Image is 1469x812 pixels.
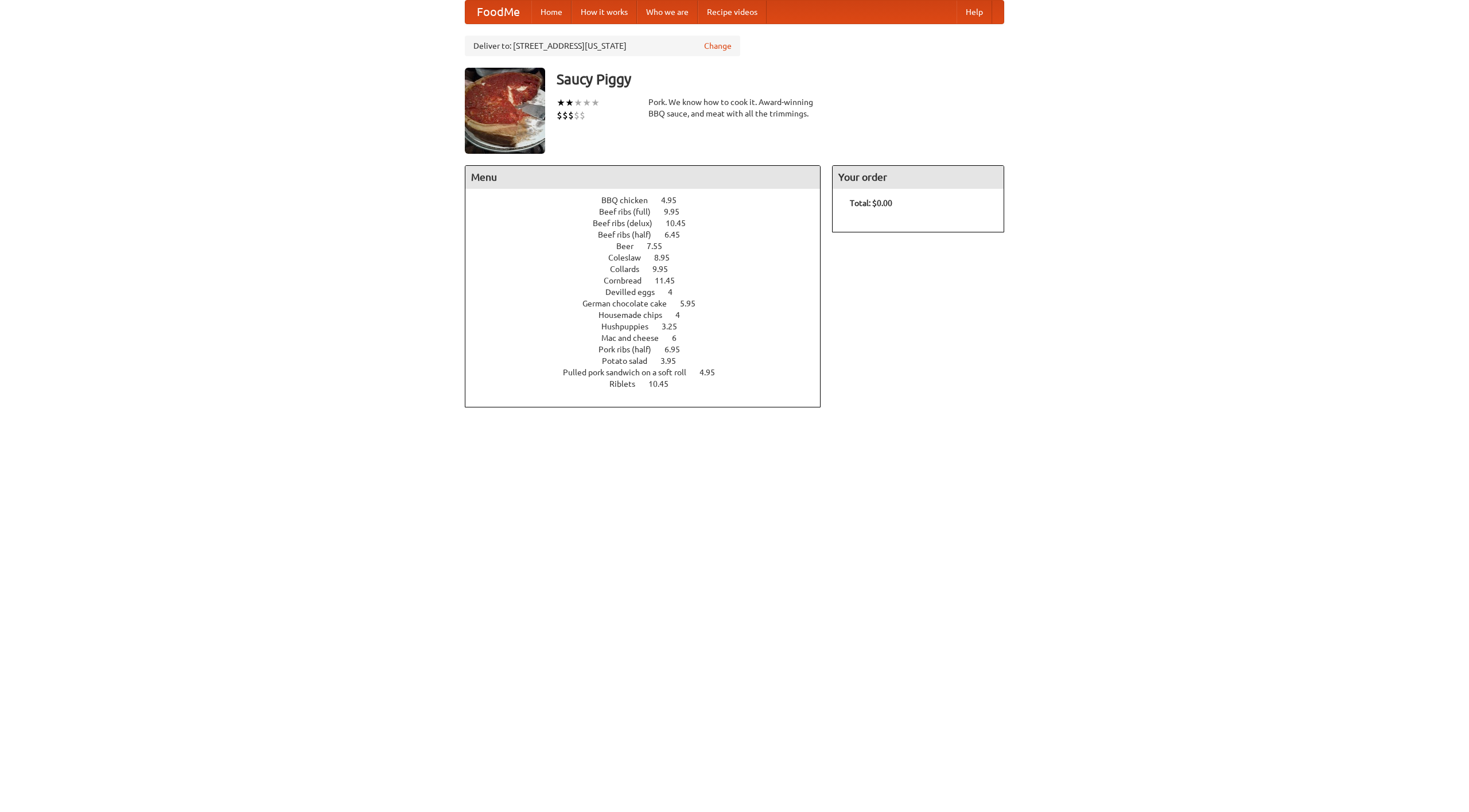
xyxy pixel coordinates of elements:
span: Pulled pork sandwich on a soft roll [563,368,698,377]
h4: Menu [465,166,820,189]
a: Who we are [637,1,698,24]
span: 3.95 [660,356,687,366]
span: 4 [668,287,684,297]
a: Beef ribs (full) 9.95 [599,207,701,216]
span: Riblets [609,379,647,388]
li: $ [580,109,585,122]
a: Change [704,40,732,52]
li: ★ [582,96,591,109]
span: Mac and cheese [601,333,670,343]
span: 5.95 [680,299,707,308]
li: ★ [557,96,565,109]
h3: Saucy Piggy [557,68,1004,91]
a: Pulled pork sandwich on a soft roll 4.95 [563,368,736,377]
span: 6.45 [664,230,691,239]
a: FoodMe [465,1,531,24]
span: 7.55 [647,242,674,251]
b: Total: $0.00 [850,199,892,208]
a: Beef ribs (half) 6.45 [598,230,701,239]
img: angular.jpg [465,68,545,154]
span: 3.25 [662,322,689,331]
span: Collards [610,265,651,274]
span: 6.95 [664,345,691,354]
span: 10.45 [666,219,697,228]
span: Potato salad [602,356,659,366]
a: Beef ribs (delux) 10.45 [593,219,707,228]
span: Housemade chips [599,310,674,320]
a: German chocolate cake 5.95 [582,299,717,308]
a: Housemade chips 4 [599,310,701,320]
span: 9.95 [664,207,691,216]
a: Recipe videos [698,1,767,24]
span: 9.95 [652,265,679,274]
span: 10.45 [648,379,680,388]
li: $ [562,109,568,122]
a: Cornbread 11.45 [604,276,696,285]
a: Coleslaw 8.95 [608,253,691,262]
a: Home [531,1,572,24]
a: BBQ chicken 4.95 [601,196,698,205]
li: $ [557,109,562,122]
li: ★ [591,96,600,109]
a: How it works [572,1,637,24]
span: Beer [616,242,645,251]
a: Hushpuppies 3.25 [601,322,698,331]
li: $ [574,109,580,122]
a: Mac and cheese 6 [601,333,698,343]
span: BBQ chicken [601,196,659,205]
a: Riblets 10.45 [609,379,690,388]
span: Hushpuppies [601,322,660,331]
span: Beef ribs (full) [599,207,662,216]
span: 11.45 [655,276,686,285]
a: Beer 7.55 [616,242,683,251]
div: Pork. We know how to cook it. Award-winning BBQ sauce, and meat with all the trimmings. [648,96,821,119]
h4: Your order [833,166,1004,189]
div: Deliver to: [STREET_ADDRESS][US_STATE] [465,36,740,56]
span: Beef ribs (delux) [593,219,664,228]
a: Devilled eggs 4 [605,287,694,297]
span: Beef ribs (half) [598,230,663,239]
span: 8.95 [654,253,681,262]
span: 4 [675,310,691,320]
span: Devilled eggs [605,287,666,297]
span: 6 [672,333,688,343]
span: German chocolate cake [582,299,678,308]
a: Potato salad 3.95 [602,356,697,366]
span: Coleslaw [608,253,652,262]
span: 4.95 [661,196,688,205]
span: Cornbread [604,276,653,285]
li: $ [568,109,574,122]
a: Collards 9.95 [610,265,689,274]
li: ★ [574,96,582,109]
span: Pork ribs (half) [599,345,663,354]
span: 4.95 [699,368,726,377]
a: Help [957,1,992,24]
a: Pork ribs (half) 6.95 [599,345,701,354]
li: ★ [565,96,574,109]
